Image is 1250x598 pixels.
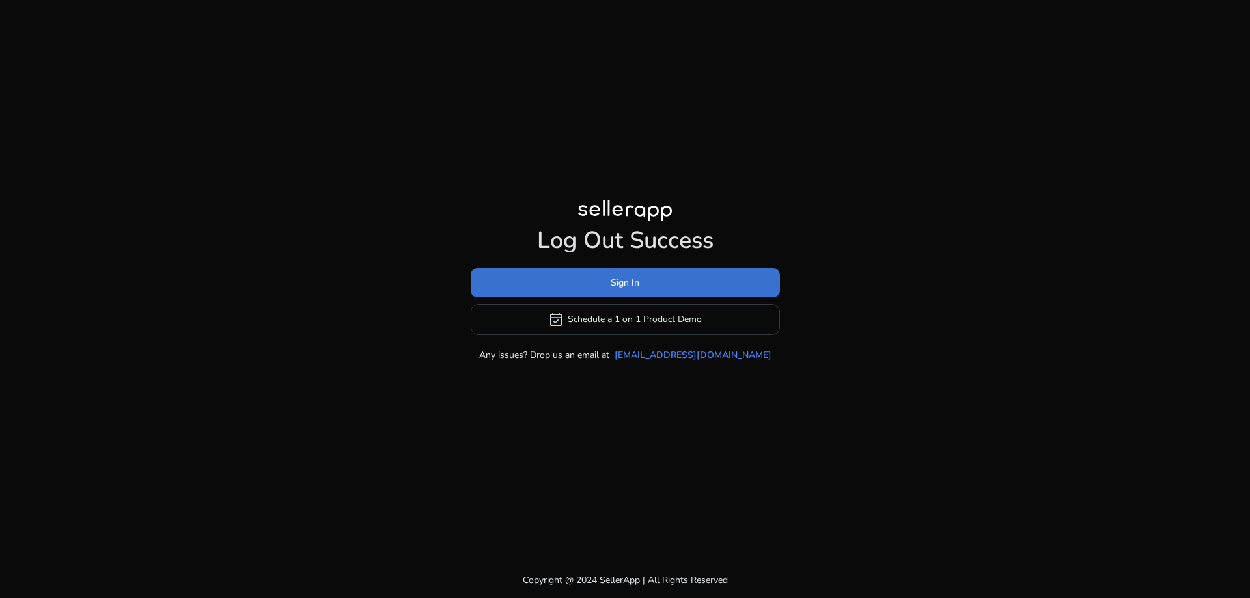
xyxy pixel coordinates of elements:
[471,226,780,254] h1: Log Out Success
[548,312,564,327] span: event_available
[611,276,639,290] span: Sign In
[471,304,780,335] button: event_availableSchedule a 1 on 1 Product Demo
[471,268,780,297] button: Sign In
[479,348,609,362] p: Any issues? Drop us an email at
[615,348,771,362] a: [EMAIL_ADDRESS][DOMAIN_NAME]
